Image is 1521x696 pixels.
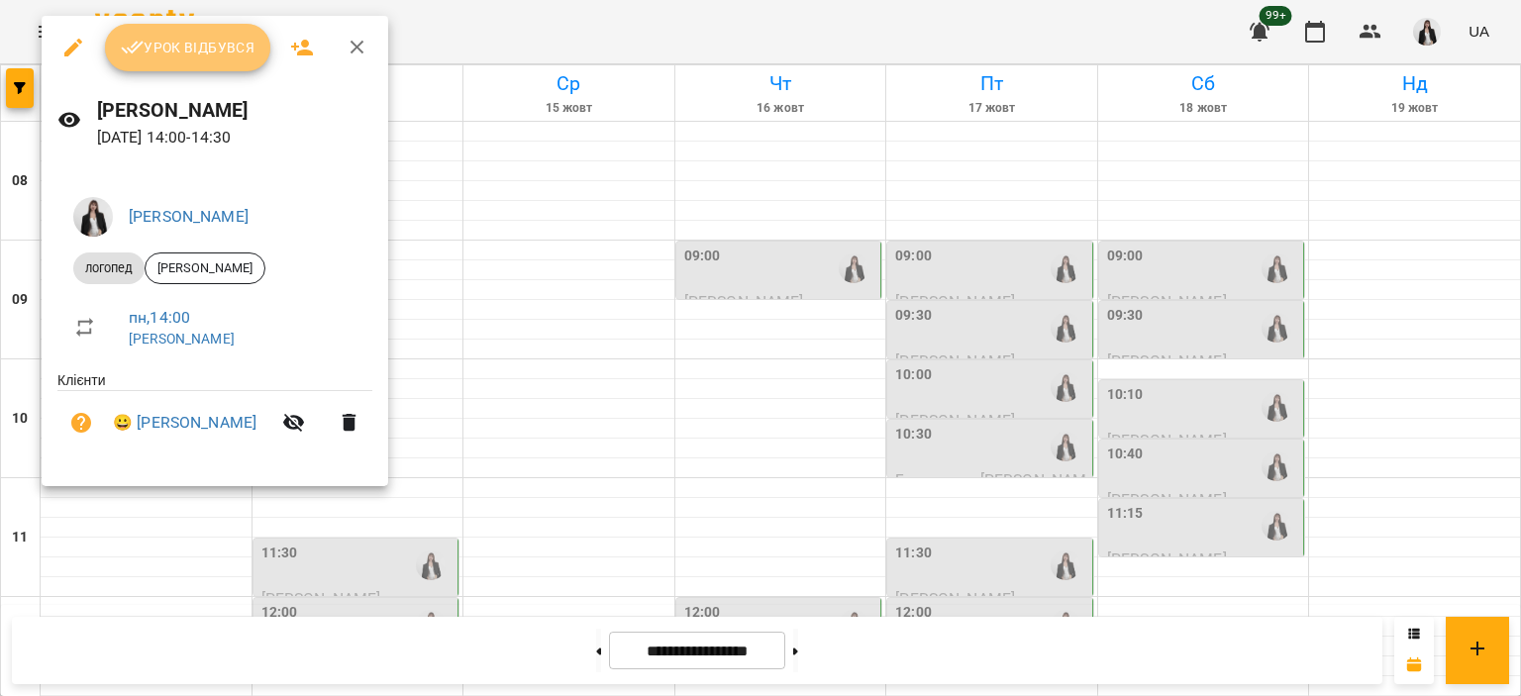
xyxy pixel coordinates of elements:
a: [PERSON_NAME] [129,207,249,226]
a: пн , 14:00 [129,308,190,327]
span: Урок відбувся [121,36,255,59]
a: 😀 [PERSON_NAME] [113,411,256,435]
p: [DATE] 14:00 - 14:30 [97,126,373,149]
ul: Клієнти [57,370,372,462]
a: [PERSON_NAME] [129,331,235,347]
button: Урок відбувся [105,24,271,71]
button: Візит ще не сплачено. Додати оплату? [57,399,105,447]
img: 6be5f68e7f567926e92577630b8ad8eb.jpg [73,197,113,237]
h6: [PERSON_NAME] [97,95,373,126]
span: логопед [73,259,145,277]
div: [PERSON_NAME] [145,252,265,284]
span: [PERSON_NAME] [146,259,264,277]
